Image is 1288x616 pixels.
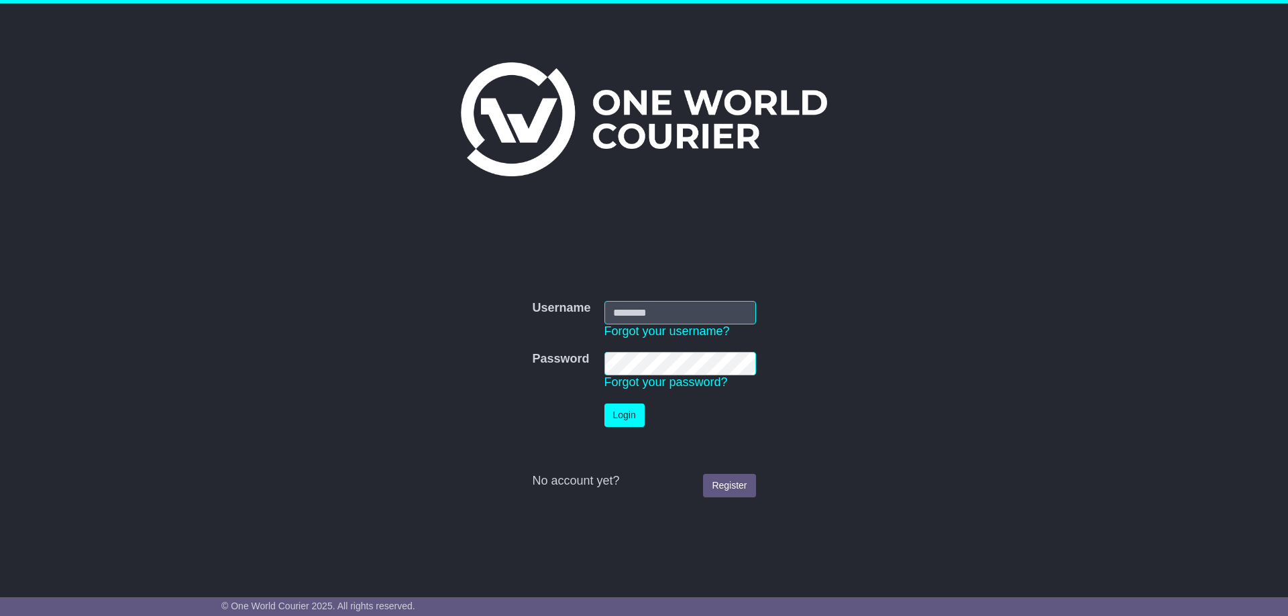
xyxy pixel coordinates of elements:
a: Forgot your username? [604,324,730,338]
div: No account yet? [532,474,755,489]
a: Forgot your password? [604,375,728,389]
img: One World [461,62,827,176]
label: Password [532,352,589,367]
label: Username [532,301,590,316]
span: © One World Courier 2025. All rights reserved. [221,601,415,611]
a: Register [703,474,755,497]
button: Login [604,404,645,427]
